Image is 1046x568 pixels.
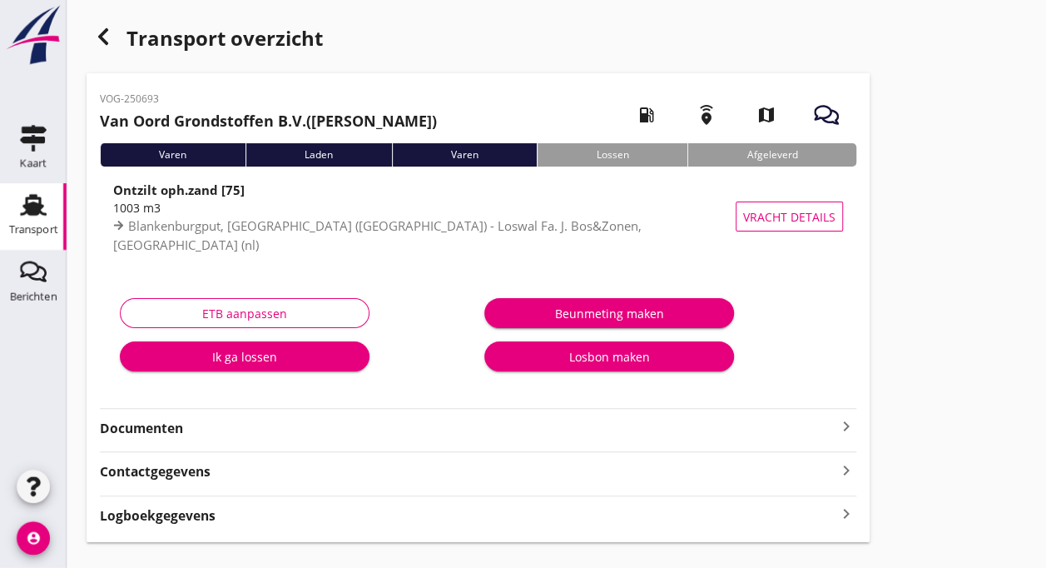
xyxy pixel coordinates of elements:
span: Vracht details [743,208,835,226]
img: logo-small.a267ee39.svg [3,4,63,66]
div: 1003 m3 [113,199,743,217]
div: ETB aanpassen [134,305,355,322]
button: Losbon maken [484,341,734,371]
i: account_circle [17,521,50,555]
div: Ik ga lossen [133,348,356,366]
button: Beunmeting maken [484,298,734,328]
strong: Contactgegevens [100,462,211,481]
div: Afgeleverd [687,143,856,167]
strong: Ontzilt oph.zand [75] [113,182,245,198]
a: Ontzilt oph.zand [75]1003 m3Blankenburgput, [GEOGRAPHIC_DATA] ([GEOGRAPHIC_DATA]) - Loswal Fa. J.... [100,180,856,253]
i: emergency_share [683,92,730,138]
span: Blankenburgput, [GEOGRAPHIC_DATA] ([GEOGRAPHIC_DATA]) - Loswal Fa. J. Bos&Zonen, [GEOGRAPHIC_DATA... [113,217,642,253]
div: Losbon maken [498,348,721,366]
div: Beunmeting maken [498,305,721,322]
div: Transport [9,224,58,235]
div: Lossen [537,143,687,167]
strong: Documenten [100,419,836,438]
strong: Van Oord Grondstoffen B.V. [100,111,306,131]
i: local_gas_station [623,92,670,138]
div: Berichten [10,291,57,301]
p: VOG-250693 [100,92,437,107]
button: ETB aanpassen [120,298,369,328]
i: keyboard_arrow_right [836,416,856,436]
i: map [743,92,790,138]
div: Transport overzicht [87,20,870,60]
div: Varen [100,143,245,167]
i: keyboard_arrow_right [836,459,856,481]
div: Laden [245,143,392,167]
button: Ik ga lossen [120,341,369,371]
div: Kaart [20,157,47,168]
strong: Logboekgegevens [100,506,216,526]
div: Varen [392,143,538,167]
i: keyboard_arrow_right [836,503,856,526]
h2: ([PERSON_NAME]) [100,110,437,132]
button: Vracht details [736,202,843,232]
